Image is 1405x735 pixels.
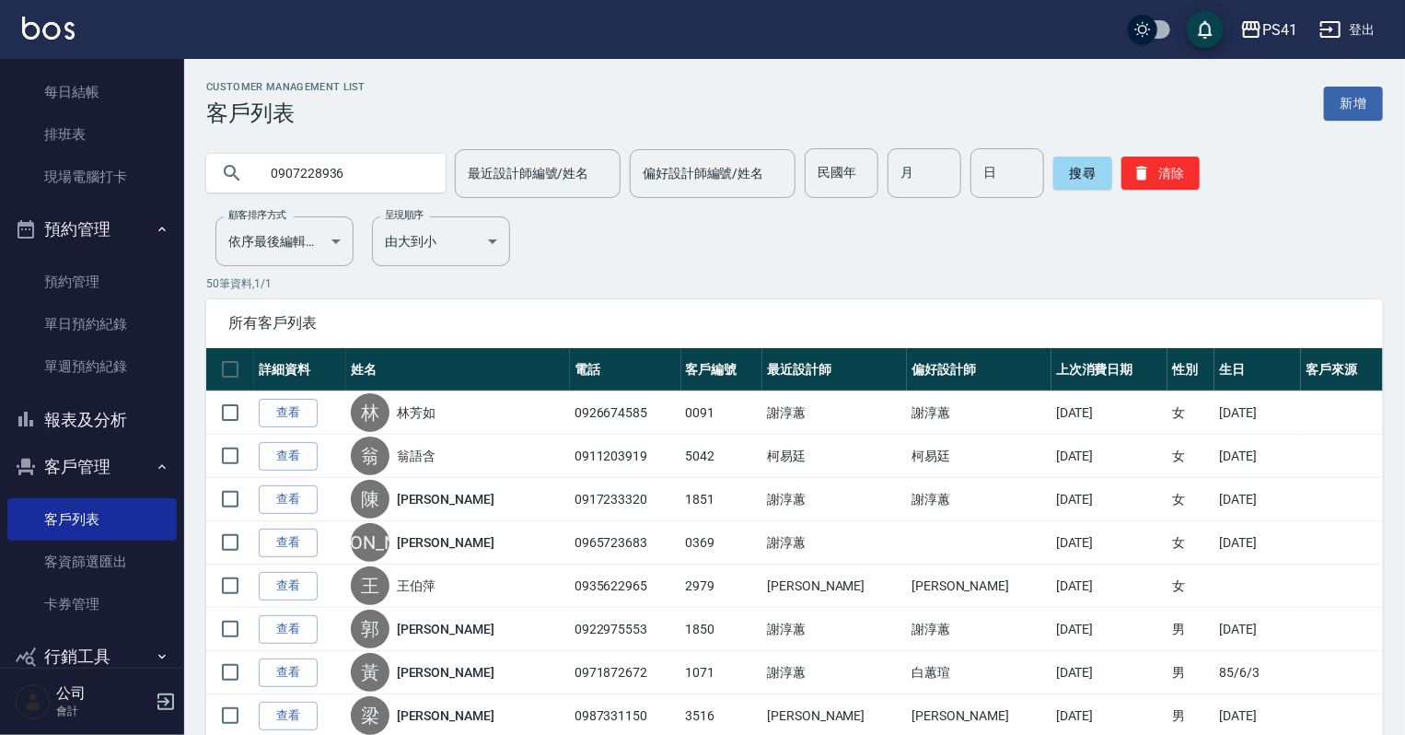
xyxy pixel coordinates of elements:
[1324,87,1383,121] a: 新增
[1167,565,1214,608] td: 女
[1167,608,1214,651] td: 男
[259,529,318,557] a: 查看
[397,663,494,682] a: [PERSON_NAME]
[7,156,177,198] a: 現場電腦打卡
[1214,348,1301,391] th: 生日
[1051,651,1167,694] td: [DATE]
[7,498,177,541] a: 客戶列表
[1301,348,1383,391] th: 客戶來源
[681,565,763,608] td: 2979
[570,435,681,478] td: 0911203919
[351,566,389,605] div: 王
[762,565,907,608] td: [PERSON_NAME]
[397,706,494,725] a: [PERSON_NAME]
[570,565,681,608] td: 0935622965
[1051,478,1167,521] td: [DATE]
[907,478,1051,521] td: 謝淳蕙
[907,435,1051,478] td: 柯易廷
[206,81,366,93] h2: Customer Management List
[1167,521,1214,565] td: 女
[7,113,177,156] a: 排班表
[1233,11,1305,49] button: PS41
[259,615,318,644] a: 查看
[259,442,318,471] a: 查看
[1214,478,1301,521] td: [DATE]
[254,348,346,391] th: 詳細資料
[681,435,763,478] td: 5042
[1121,157,1200,190] button: 清除
[7,443,177,491] button: 客戶管理
[228,208,286,222] label: 顧客排序方式
[1214,608,1301,651] td: [DATE]
[7,205,177,253] button: 預約管理
[259,702,318,730] a: 查看
[1214,521,1301,565] td: [DATE]
[258,148,431,198] input: 搜尋關鍵字
[7,396,177,444] button: 報表及分析
[907,565,1051,608] td: [PERSON_NAME]
[56,703,150,719] p: 會計
[22,17,75,40] img: Logo
[1187,11,1224,48] button: save
[351,437,389,475] div: 翁
[7,261,177,303] a: 預約管理
[1051,348,1167,391] th: 上次消費日期
[351,696,389,735] div: 梁
[1167,348,1214,391] th: 性別
[7,303,177,345] a: 單日預約紀錄
[351,480,389,519] div: 陳
[570,478,681,521] td: 0917233320
[351,653,389,692] div: 黃
[1051,391,1167,435] td: [DATE]
[762,435,907,478] td: 柯易廷
[1262,18,1297,41] div: PS41
[681,391,763,435] td: 0091
[1167,478,1214,521] td: 女
[907,608,1051,651] td: 謝淳蕙
[397,490,494,508] a: [PERSON_NAME]
[681,348,763,391] th: 客戶編號
[681,608,763,651] td: 1850
[7,71,177,113] a: 每日結帳
[570,651,681,694] td: 0971872672
[259,659,318,687] a: 查看
[351,523,389,562] div: [PERSON_NAME]
[762,651,907,694] td: 謝淳蕙
[15,683,52,720] img: Person
[56,684,150,703] h5: 公司
[570,348,681,391] th: 電話
[570,521,681,565] td: 0965723683
[351,393,389,432] div: 林
[762,521,907,565] td: 謝淳蕙
[907,651,1051,694] td: 白蕙瑄
[681,478,763,521] td: 1851
[1051,435,1167,478] td: [DATE]
[372,216,510,266] div: 由大到小
[762,608,907,651] td: 謝淳蕙
[346,348,570,391] th: 姓名
[397,577,435,595] a: 王伯萍
[7,345,177,388] a: 單週預約紀錄
[228,314,1361,332] span: 所有客戶列表
[1051,521,1167,565] td: [DATE]
[1053,157,1112,190] button: 搜尋
[1167,391,1214,435] td: 女
[681,521,763,565] td: 0369
[1167,435,1214,478] td: 女
[7,633,177,681] button: 行銷工具
[259,485,318,514] a: 查看
[259,572,318,601] a: 查看
[385,208,424,222] label: 呈現順序
[206,100,366,126] h3: 客戶列表
[1051,608,1167,651] td: [DATE]
[1214,391,1301,435] td: [DATE]
[206,275,1383,292] p: 50 筆資料, 1 / 1
[397,533,494,552] a: [PERSON_NAME]
[1167,651,1214,694] td: 男
[397,403,435,422] a: 林芳如
[907,391,1051,435] td: 謝淳蕙
[762,348,907,391] th: 最近設計師
[1312,13,1383,47] button: 登出
[907,348,1051,391] th: 偏好設計師
[397,620,494,638] a: [PERSON_NAME]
